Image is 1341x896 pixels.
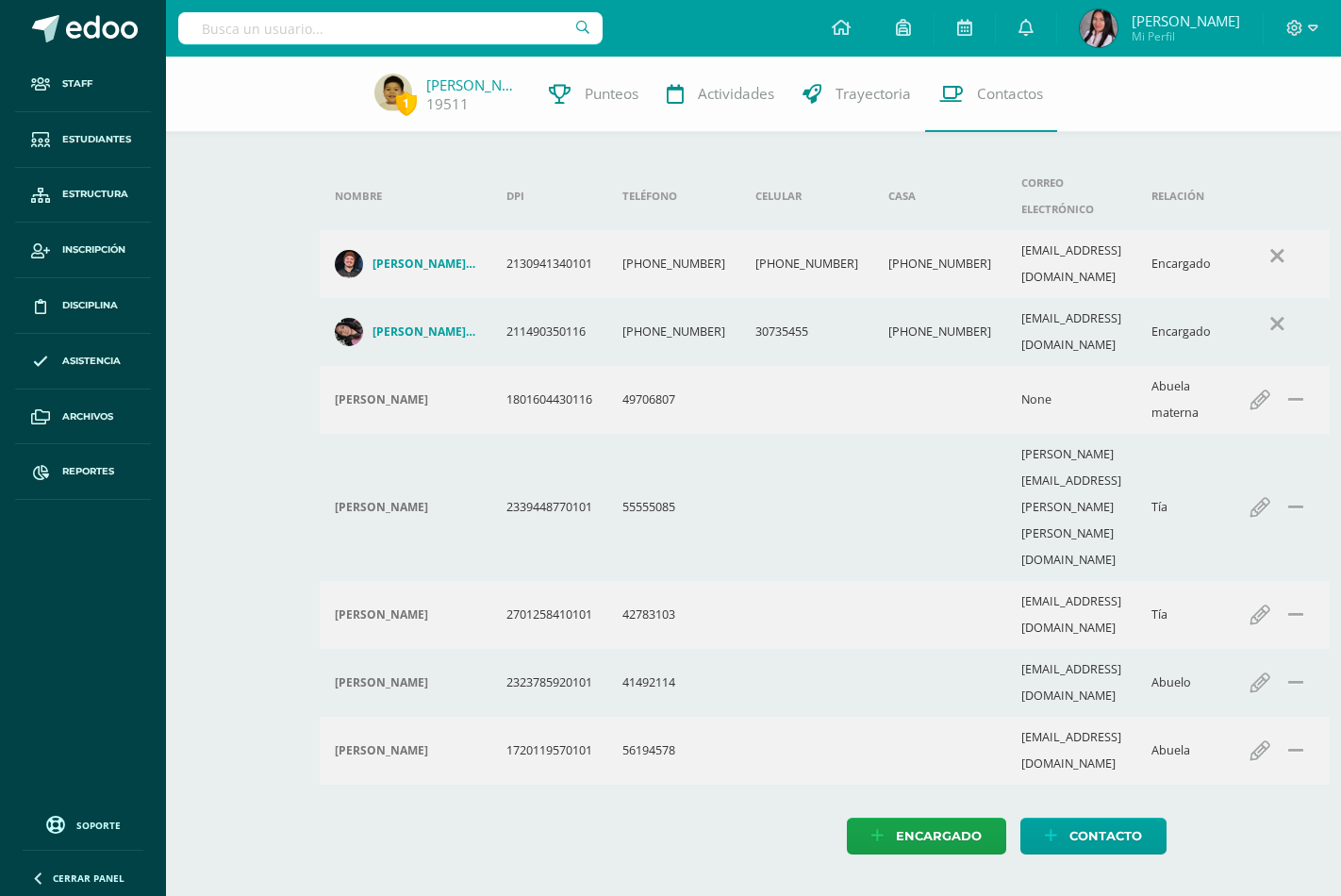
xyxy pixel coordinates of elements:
span: Inscripción [62,242,125,257]
h4: [PERSON_NAME] [335,392,428,407]
td: 49706807 [607,366,740,434]
td: [EMAIL_ADDRESS][DOMAIN_NAME] [1006,298,1136,366]
td: 2130941340101 [491,230,607,298]
td: 56194578 [607,717,740,785]
span: [PERSON_NAME] [1132,11,1240,30]
img: 13f13fe5211e4d8e7014afd39553ec21.png [335,318,363,346]
td: Encargado [1136,298,1226,366]
h4: [PERSON_NAME] [335,675,428,690]
a: [PERSON_NAME] [426,75,521,94]
a: 19511 [426,94,469,114]
td: Tía [1136,434,1226,581]
th: Nombre [320,162,491,230]
div: Mariandré Rodas [335,607,476,622]
span: Contacto [1069,819,1142,854]
input: Busca un usuario... [178,12,603,44]
td: Tía [1136,581,1226,649]
td: [PERSON_NAME][EMAIL_ADDRESS][PERSON_NAME][PERSON_NAME][DOMAIN_NAME] [1006,434,1136,581]
td: 211490350116 [491,298,607,366]
h4: [PERSON_NAME] [PERSON_NAME] [372,257,476,272]
span: Punteos [585,84,638,104]
span: Encargado [896,819,982,854]
span: Trayectoria [836,84,911,104]
td: [PHONE_NUMBER] [607,230,740,298]
h4: [PERSON_NAME] [335,607,428,622]
td: [PHONE_NUMBER] [607,298,740,366]
a: Disciplina [15,278,151,334]
td: 55555085 [607,434,740,581]
span: Actividades [698,84,774,104]
th: Casa [873,162,1006,230]
td: [EMAIL_ADDRESS][DOMAIN_NAME] [1006,230,1136,298]
span: Reportes [62,464,114,479]
td: 41492114 [607,649,740,717]
a: Estructura [15,168,151,224]
span: Archivos [62,409,113,424]
td: Abuela [1136,717,1226,785]
h4: [PERSON_NAME] [335,743,428,758]
img: 1c4a8e29229ca7cba10d259c3507f649.png [1080,9,1117,47]
th: DPI [491,162,607,230]
td: Encargado [1136,230,1226,298]
a: Contactos [925,57,1057,132]
td: Abuelo [1136,649,1226,717]
td: 42783103 [607,581,740,649]
span: Disciplina [62,298,118,313]
td: 2701258410101 [491,581,607,649]
div: Luisa Fernanda Rodas [335,500,476,515]
td: [PHONE_NUMBER] [873,298,1006,366]
span: Cerrar panel [53,871,124,885]
div: Lileana Yanet Nájera de Ramírez [335,392,476,407]
th: Relación [1136,162,1226,230]
h4: [PERSON_NAME] [335,500,428,515]
th: Correo electrónico [1006,162,1136,230]
span: Soporte [76,819,121,832]
span: Contactos [977,84,1043,104]
th: Celular [740,162,873,230]
a: Punteos [535,57,653,132]
a: [PERSON_NAME] [PERSON_NAME] [335,318,476,346]
h4: [PERSON_NAME] [PERSON_NAME] [372,324,476,340]
td: 2339448770101 [491,434,607,581]
span: Mi Perfil [1132,28,1240,44]
a: Encargado [847,818,1006,855]
td: [EMAIL_ADDRESS][DOMAIN_NAME] [1006,717,1136,785]
td: 1801604430116 [491,366,607,434]
span: Estudiantes [62,132,131,147]
td: [PHONE_NUMBER] [873,230,1006,298]
td: Abuela materna [1136,366,1226,434]
td: 1720119570101 [491,717,607,785]
td: [EMAIL_ADDRESS][DOMAIN_NAME] [1006,649,1136,717]
td: None [1006,366,1136,434]
div: Ana Mirian García [335,743,476,758]
td: 2323785920101 [491,649,607,717]
a: Staff [15,57,151,112]
td: 30735455 [740,298,873,366]
div: Rodolfo Rodas [335,675,476,690]
img: 4f196f7eb035e2d3c4f8d029c89f6101.png [335,250,363,278]
th: Teléfono [607,162,740,230]
td: [PHONE_NUMBER] [740,230,873,298]
a: Estudiantes [15,112,151,168]
a: [PERSON_NAME] [PERSON_NAME] [335,250,476,278]
span: Asistencia [62,354,121,369]
span: 1 [396,91,417,115]
a: Inscripción [15,223,151,278]
a: Asistencia [15,334,151,390]
td: [EMAIL_ADDRESS][DOMAIN_NAME] [1006,581,1136,649]
a: Trayectoria [788,57,925,132]
a: Actividades [653,57,788,132]
img: 5eef7c2b42b932129f9bbc870a0cc4e3.png [374,74,412,111]
span: Estructura [62,187,128,202]
span: Staff [62,76,92,91]
a: Contacto [1020,818,1167,855]
a: Archivos [15,390,151,445]
a: Reportes [15,444,151,500]
a: Soporte [23,811,143,837]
